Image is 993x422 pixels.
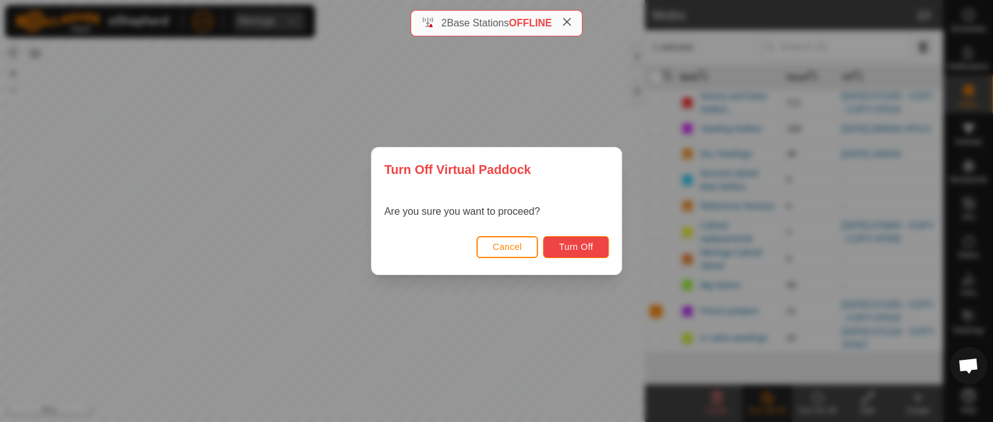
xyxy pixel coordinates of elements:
[441,18,447,28] span: 2
[543,236,609,258] button: Turn Off
[493,242,522,252] span: Cancel
[384,204,540,219] p: Are you sure you want to proceed?
[509,18,552,28] span: OFFLINE
[950,347,987,384] a: Open chat
[559,242,593,252] span: Turn Off
[447,18,509,28] span: Base Stations
[384,160,531,179] span: Turn Off Virtual Paddock
[476,236,539,258] button: Cancel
